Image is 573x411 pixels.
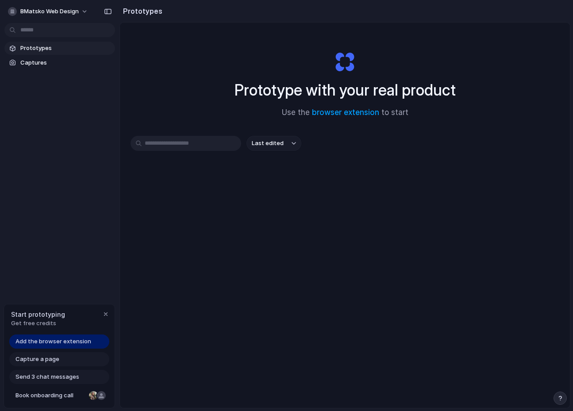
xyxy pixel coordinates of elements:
[88,390,99,401] div: Nicole Kubica
[20,7,79,16] span: BMatsko Web Design
[235,78,456,102] h1: Prototype with your real product
[282,107,408,119] span: Use the to start
[20,44,112,53] span: Prototypes
[11,310,65,319] span: Start prototyping
[20,58,112,67] span: Captures
[15,337,91,346] span: Add the browser extension
[246,136,301,151] button: Last edited
[96,390,107,401] div: Christian Iacullo
[9,334,109,349] a: Add the browser extension
[312,108,379,117] a: browser extension
[15,355,59,364] span: Capture a page
[11,319,65,328] span: Get free credits
[15,391,85,400] span: Book onboarding call
[4,56,115,69] a: Captures
[4,42,115,55] a: Prototypes
[119,6,162,16] h2: Prototypes
[4,4,92,19] button: BMatsko Web Design
[15,373,79,381] span: Send 3 chat messages
[252,139,284,148] span: Last edited
[9,388,109,403] a: Book onboarding call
